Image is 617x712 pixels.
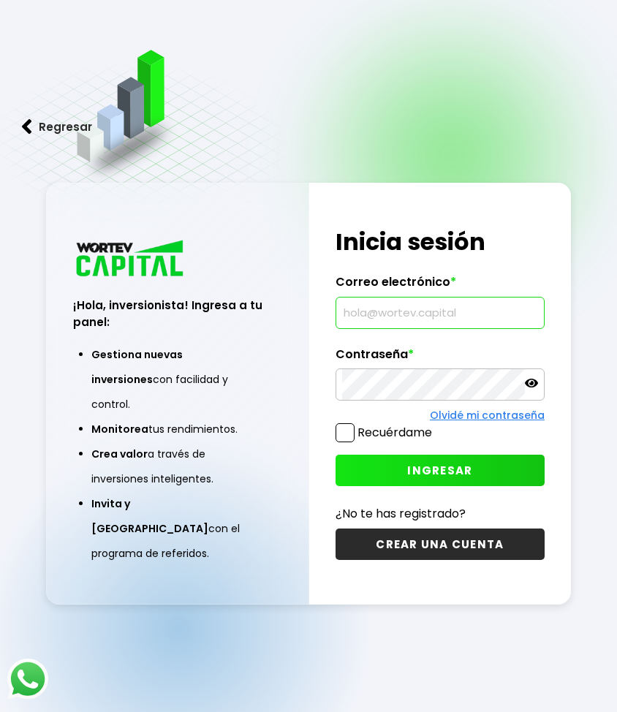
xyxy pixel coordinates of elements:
[336,275,545,297] label: Correo electrónico
[22,119,32,135] img: flecha izquierda
[336,504,545,523] p: ¿No te has registrado?
[430,408,545,423] a: Olvidé mi contraseña
[336,504,545,560] a: ¿No te has registrado?CREAR UNA CUENTA
[336,455,545,486] button: INGRESAR
[91,342,264,417] li: con facilidad y control.
[357,424,432,441] label: Recuérdame
[91,496,208,536] span: Invita y [GEOGRAPHIC_DATA]
[407,463,472,478] span: INGRESAR
[336,224,545,260] h1: Inicia sesión
[91,491,264,566] li: con el programa de referidos.
[7,659,48,700] img: logos_whatsapp-icon.242b2217.svg
[336,347,545,369] label: Contraseña
[342,298,538,328] input: hola@wortev.capital
[73,297,282,330] h3: ¡Hola, inversionista! Ingresa a tu panel:
[91,417,264,442] li: tus rendimientos.
[91,447,148,461] span: Crea valor
[91,422,148,436] span: Monitorea
[91,347,183,387] span: Gestiona nuevas inversiones
[73,238,189,281] img: logo_wortev_capital
[91,442,264,491] li: a través de inversiones inteligentes.
[336,529,545,560] button: CREAR UNA CUENTA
